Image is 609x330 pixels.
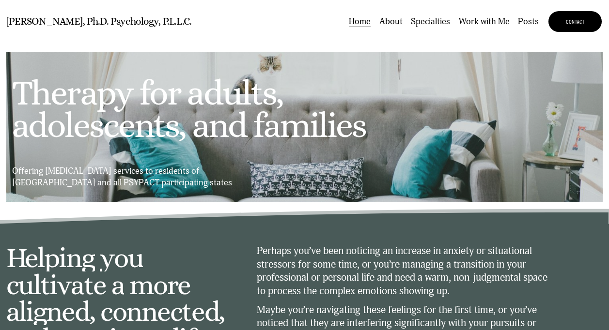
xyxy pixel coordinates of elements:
div: connected, [100,298,225,325]
a: folder dropdown [411,15,450,28]
div: cultivate [6,271,106,298]
h1: Therapy for adults, adolescents, and families [12,77,375,142]
a: Posts [518,15,539,28]
div: Helping [6,244,95,271]
a: About [379,15,403,28]
a: [PERSON_NAME], Ph.D. Psychology, P.L.L.C. [6,15,191,27]
div: a [111,271,125,298]
a: Home [349,15,371,28]
a: Work with Me [459,15,510,28]
p: Perhaps you’ve been noticing an increase in anxiety or situational stressors for some time, or yo... [257,244,552,297]
span: Specialties [411,16,450,27]
div: more [129,271,190,298]
p: Offering [MEDICAL_DATA] services to residents of [GEOGRAPHIC_DATA] and all PSYPACT participating ... [12,165,277,188]
a: CONTACT [547,10,603,33]
div: aligned, [6,298,95,325]
div: you [100,244,143,271]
